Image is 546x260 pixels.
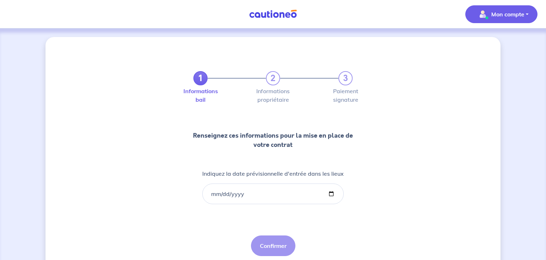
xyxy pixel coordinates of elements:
[246,10,300,18] img: Cautioneo
[338,88,353,102] label: Paiement signature
[193,71,208,85] a: 1
[202,184,344,204] input: lease-signed-date-placeholder
[477,9,488,20] img: illu_account_valid_menu.svg
[202,169,344,178] p: Indiquez la date prévisionnelle d'entrée dans les lieux
[491,10,524,18] p: Mon compte
[465,5,537,23] button: illu_account_valid_menu.svgMon compte
[266,88,280,102] label: Informations propriétaire
[188,131,358,149] p: Renseignez ces informations pour la mise en place de votre contrat
[193,88,208,102] label: Informations bail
